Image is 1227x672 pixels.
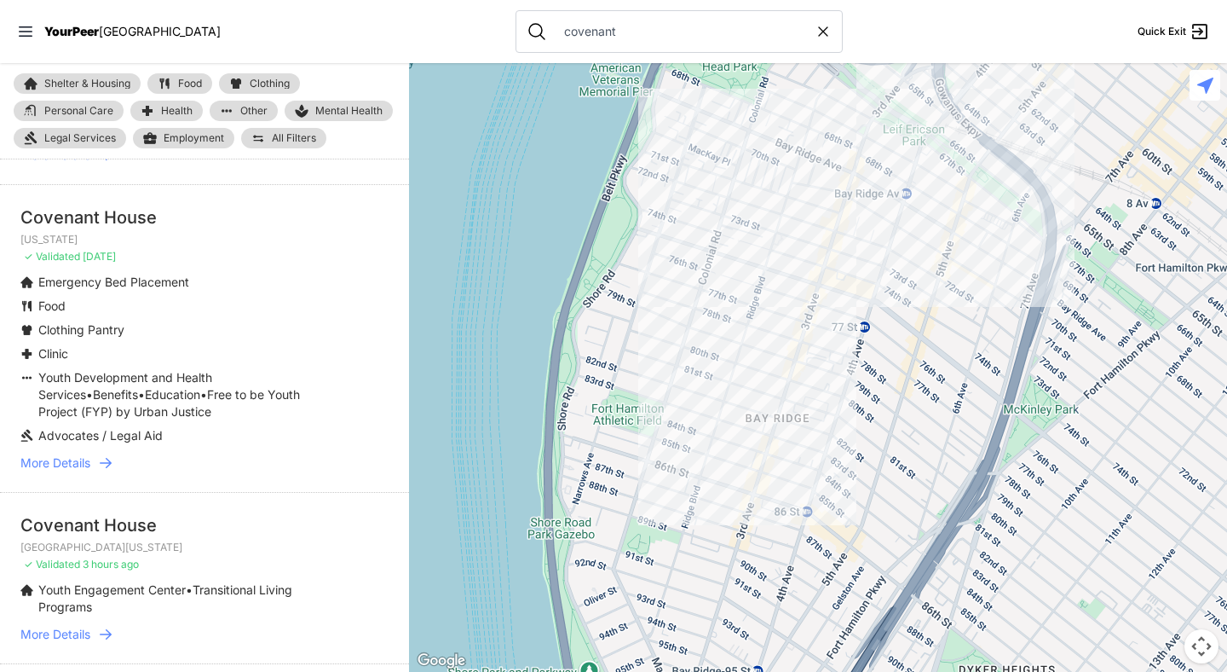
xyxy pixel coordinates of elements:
a: Employment [133,128,234,148]
span: Shelter & Housing [44,78,130,89]
span: Clinic [38,346,68,361]
input: Search [554,23,815,40]
a: Shelter & Housing [14,73,141,94]
span: Mental Health [315,104,383,118]
span: ✓ Validated [24,558,80,571]
img: Google [413,650,469,672]
span: Food [38,298,66,313]
span: • [138,387,145,402]
a: Legal Services [14,128,126,148]
a: Open this area in Google Maps (opens a new window) [413,650,469,672]
span: Youth Development and Health Services [38,370,212,402]
a: Personal Care [14,101,124,121]
button: Map camera controls [1184,629,1218,663]
a: Quick Exit [1138,21,1210,42]
span: YourPeer [44,24,99,38]
p: [GEOGRAPHIC_DATA][US_STATE] [20,541,389,554]
div: Covenant House [20,206,389,229]
span: Food [178,78,202,89]
a: Food [147,73,212,94]
span: Education [145,387,200,402]
span: Clothing [250,78,290,89]
span: • [200,387,207,402]
a: Clothing [219,73,300,94]
p: [US_STATE] [20,233,389,246]
span: Advocates / Legal Aid [38,428,163,443]
span: [DATE] [83,250,116,263]
span: Emergency Bed Placement [38,275,189,289]
a: All Filters [241,128,326,148]
span: More Details [20,626,90,643]
span: • [86,387,93,402]
a: Other [210,101,278,121]
span: Personal Care [44,106,113,116]
a: Mental Health [285,101,393,121]
span: More Details [20,455,90,472]
a: Health [130,101,203,121]
span: All Filters [272,133,316,143]
a: More Details [20,626,389,643]
span: 3 hours ago [83,558,139,571]
span: ✓ Validated [24,250,80,263]
span: Other [240,106,268,116]
a: More Details [20,455,389,472]
span: Youth Engagement Center [38,582,186,597]
a: YourPeer[GEOGRAPHIC_DATA] [44,26,221,37]
span: Health [161,106,193,116]
span: Legal Services [44,131,116,145]
span: Clothing Pantry [38,322,124,337]
span: • [186,582,193,597]
span: Employment [164,131,224,145]
span: [GEOGRAPHIC_DATA] [99,24,221,38]
span: Benefits [93,387,138,402]
div: Covenant House [20,513,389,537]
span: Quick Exit [1138,25,1186,38]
